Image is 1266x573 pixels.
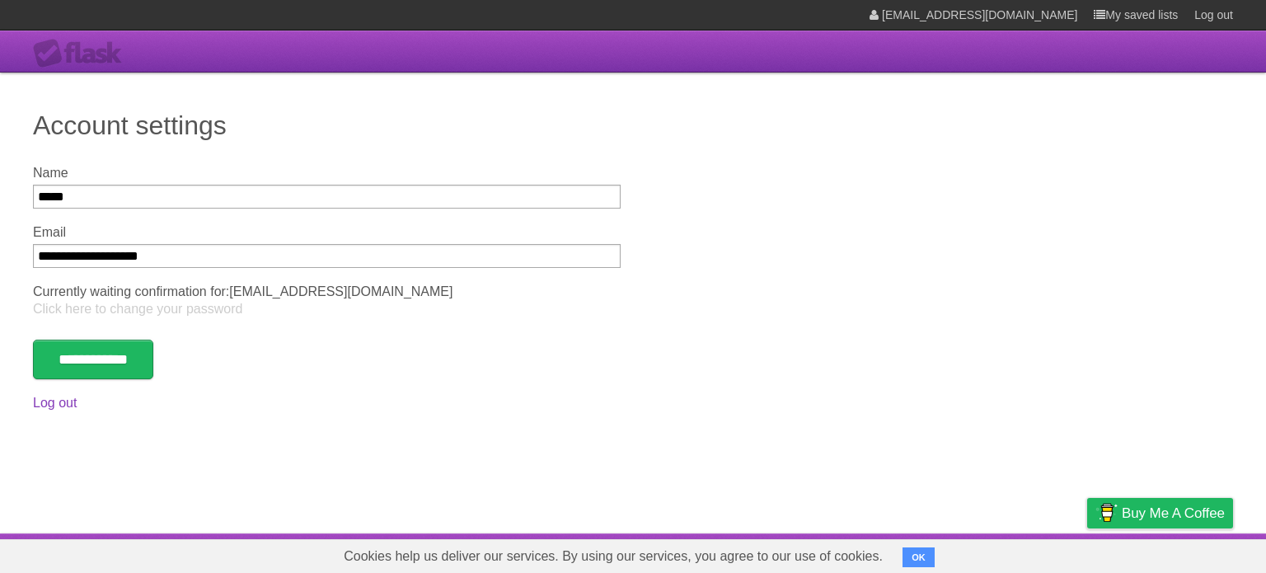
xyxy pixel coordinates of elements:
[903,547,935,567] button: OK
[1129,538,1233,569] a: Suggest a feature
[33,106,1233,145] h1: Account settings
[868,538,903,569] a: About
[33,39,132,68] div: Flask
[33,225,621,240] label: Email
[33,284,1233,299] div: Currently waiting confirmation for: [EMAIL_ADDRESS][DOMAIN_NAME]
[327,540,899,573] span: Cookies help us deliver our services. By using our services, you agree to our use of cookies.
[33,302,242,316] a: Click here to change your password
[1010,538,1046,569] a: Terms
[922,538,989,569] a: Developers
[33,166,621,181] label: Name
[33,396,77,410] a: Log out
[1095,499,1118,527] img: Buy me a coffee
[1066,538,1109,569] a: Privacy
[1087,498,1233,528] a: Buy me a coffee
[1122,499,1225,528] span: Buy me a coffee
